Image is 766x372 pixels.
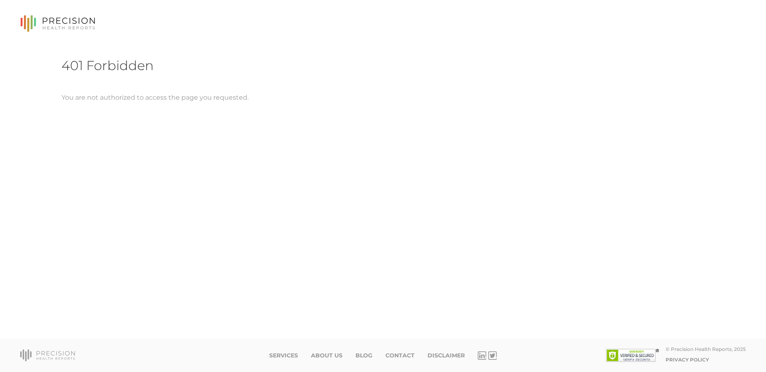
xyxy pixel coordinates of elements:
p: You are not authorized to access the page you requested. [62,93,704,103]
div: © Precision Health Reports, 2025 [666,346,746,352]
a: About Us [311,352,343,359]
img: SSL site seal - click to verify [606,349,659,362]
a: Privacy Policy [666,357,709,363]
a: Contact [385,352,415,359]
h1: 401 Forbidden [62,58,154,73]
a: Services [269,352,298,359]
a: Blog [355,352,372,359]
a: Disclaimer [428,352,465,359]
